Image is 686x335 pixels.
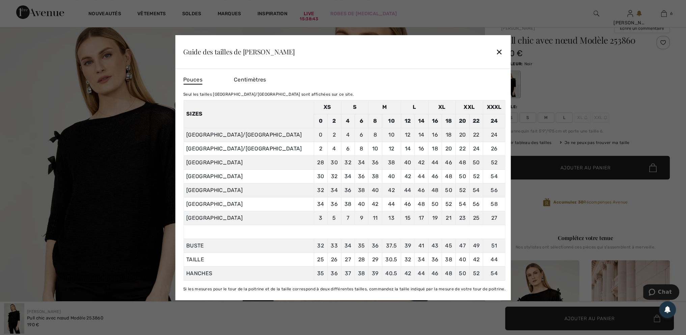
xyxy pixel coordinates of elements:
[355,155,368,169] td: 34
[368,155,382,169] td: 36
[401,197,414,211] td: 46
[414,128,428,142] td: 14
[184,211,314,225] td: [GEOGRAPHIC_DATA]
[401,183,414,197] td: 44
[327,155,341,169] td: 30
[428,142,442,155] td: 18
[341,128,355,142] td: 4
[491,256,498,263] span: 44
[432,242,439,249] span: 43
[456,197,469,211] td: 54
[491,270,498,277] span: 54
[345,242,352,249] span: 34
[445,270,452,277] span: 48
[184,169,314,183] td: [GEOGRAPHIC_DATA]
[341,142,355,155] td: 6
[428,169,442,183] td: 46
[432,256,439,263] span: 36
[404,270,411,277] span: 42
[428,155,442,169] td: 44
[355,197,368,211] td: 40
[469,169,483,183] td: 52
[314,155,327,169] td: 28
[382,183,401,197] td: 42
[401,155,414,169] td: 40
[327,169,341,183] td: 32
[341,114,355,128] td: 4
[432,270,439,277] span: 46
[327,142,341,155] td: 4
[368,100,401,114] td: M
[469,114,483,128] td: 22
[184,266,314,280] td: HANCHES
[418,270,425,277] span: 44
[368,128,382,142] td: 8
[372,256,378,263] span: 29
[355,142,368,155] td: 8
[368,211,382,225] td: 11
[483,169,505,183] td: 54
[341,155,355,169] td: 32
[382,155,401,169] td: 38
[183,91,505,97] div: Seul les tailles [GEOGRAPHIC_DATA]/[GEOGRAPHIC_DATA] sont affichées sur ce site.
[327,128,341,142] td: 2
[184,183,314,197] td: [GEOGRAPHIC_DATA]
[327,183,341,197] td: 34
[483,100,505,114] td: XXXL
[184,142,314,155] td: [GEOGRAPHIC_DATA]/[GEOGRAPHIC_DATA]
[385,256,397,263] span: 30.5
[491,242,497,249] span: 51
[418,242,424,249] span: 41
[15,5,29,11] span: Chat
[414,142,428,155] td: 16
[414,169,428,183] td: 44
[496,45,503,59] div: ✕
[442,183,455,197] td: 50
[469,128,483,142] td: 22
[483,114,505,128] td: 24
[459,270,466,277] span: 50
[428,197,442,211] td: 50
[355,169,368,183] td: 36
[314,197,327,211] td: 34
[327,211,341,225] td: 5
[459,242,466,249] span: 47
[355,183,368,197] td: 38
[456,183,469,197] td: 52
[414,114,428,128] td: 14
[341,169,355,183] td: 34
[183,286,505,292] div: Si les mesures pour le tour de la poitrine et de la taille correspond à deux différentes tailles,...
[414,183,428,197] td: 46
[442,197,455,211] td: 52
[341,100,368,114] td: S
[404,256,411,263] span: 32
[327,114,341,128] td: 2
[368,114,382,128] td: 8
[469,142,483,155] td: 24
[331,256,338,263] span: 26
[401,128,414,142] td: 12
[401,211,414,225] td: 15
[404,242,411,249] span: 39
[442,169,455,183] td: 48
[401,100,428,114] td: L
[428,114,442,128] td: 16
[414,155,428,169] td: 42
[184,197,314,211] td: [GEOGRAPHIC_DATA]
[385,270,397,277] span: 40.5
[428,100,456,114] td: XL
[382,142,401,155] td: 12
[314,114,327,128] td: 0
[314,211,327,225] td: 3
[314,169,327,183] td: 30
[483,142,505,155] td: 26
[184,100,314,128] th: Sizes
[469,183,483,197] td: 54
[456,155,469,169] td: 48
[355,211,368,225] td: 9
[382,169,401,183] td: 40
[327,197,341,211] td: 36
[442,114,455,128] td: 18
[317,242,324,249] span: 32
[456,211,469,225] td: 23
